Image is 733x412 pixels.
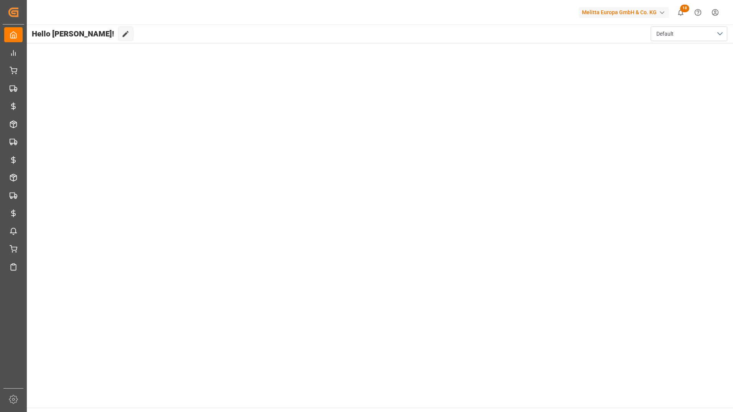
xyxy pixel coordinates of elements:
button: open menu [651,26,727,41]
button: Help Center [689,4,707,21]
span: Hello [PERSON_NAME]! [32,26,114,41]
button: Melitta Europa GmbH & Co. KG [579,5,672,20]
span: Default [656,30,674,38]
span: 18 [680,5,689,12]
button: show 18 new notifications [672,4,689,21]
div: Melitta Europa GmbH & Co. KG [579,7,669,18]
